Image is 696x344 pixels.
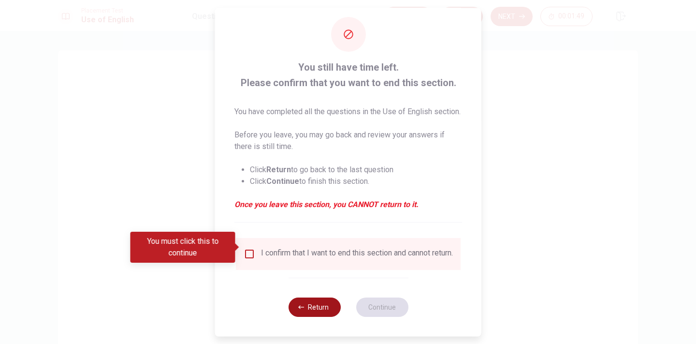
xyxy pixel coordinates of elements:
[266,177,299,186] strong: Continue
[130,232,235,263] div: You must click this to continue
[234,60,462,90] span: You still have time left. Please confirm that you want to end this section.
[234,199,462,210] em: Once you leave this section, you CANNOT return to it.
[234,106,462,118] p: You have completed all the questions in the Use of English section.
[356,298,408,317] button: Continue
[250,164,462,176] li: Click to go back to the last question
[266,165,291,174] strong: Return
[234,129,462,152] p: Before you leave, you may go back and review your answers if there is still time.
[244,248,255,260] span: You must click this to continue
[250,176,462,187] li: Click to finish this section.
[288,298,340,317] button: Return
[261,248,453,260] div: I confirm that I want to end this section and cannot return.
